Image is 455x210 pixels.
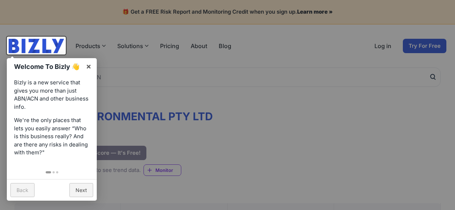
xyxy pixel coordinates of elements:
a: × [81,58,97,74]
p: We're the only places that lets you easily answer “Who is this business really? And are there any... [14,116,90,157]
p: Bizly is a new service that gives you more than just ABN/ACN and other business info. [14,79,90,111]
h1: Welcome To Bizly 👋 [14,62,82,71]
a: Next [69,183,93,197]
a: Back [10,183,35,197]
